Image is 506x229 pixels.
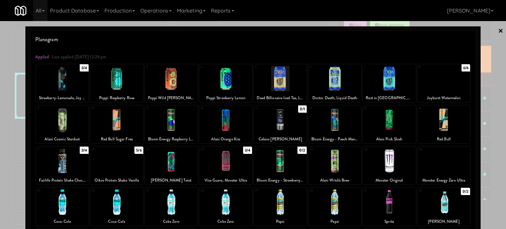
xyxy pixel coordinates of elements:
[364,94,414,102] div: Rest in [GEOGRAPHIC_DATA], Liquid Death
[417,147,470,185] div: 24Monster Energy Zero Ultra
[145,147,198,185] div: 19[PERSON_NAME] Twist
[364,105,389,111] div: 15
[310,188,335,193] div: 30
[36,105,89,143] div: 9Alani Cosmic Stardust
[36,176,89,185] div: Fairlife Protein Shake Chocolate
[417,135,470,143] div: Red Bull
[35,35,471,44] span: Planogram
[146,135,197,143] div: Bloom Energy Raspberry Lemon
[92,64,117,70] div: 2
[91,217,142,226] div: Coca-Cola
[308,188,361,226] div: 30Pepsi
[145,188,198,226] div: 27Coke Zero
[200,94,251,102] div: Poppi Strawberry Lemon
[243,147,252,154] div: 3/4
[145,176,198,185] div: [PERSON_NAME] Twist
[199,147,252,185] div: 203/4Vice Guava, Monster Ultra
[37,147,62,152] div: 17
[364,217,414,226] div: Sprite
[91,94,142,102] div: Poppi Raspberry Rose
[52,54,106,60] span: Last applied [DATE] 12:29 pm
[254,64,306,102] div: 5Dead Billionaire Iced Tea, Liquid Death
[254,217,306,226] div: Pepsi
[80,64,89,72] div: 3/4
[91,176,142,185] div: Oikos Protein Shake Vanilla
[146,147,171,152] div: 19
[255,188,280,193] div: 29
[36,188,89,226] div: 25Coca-Cola
[199,217,252,226] div: Coke Zero
[90,176,143,185] div: Oikos Protein Shake Vanilla
[254,176,306,185] div: Bloom Energy - Strawberry Watermelon
[309,217,360,226] div: Pepsi
[297,147,307,154] div: 0/2
[199,64,252,102] div: 4Poppi Strawberry Lemon
[146,188,171,193] div: 27
[36,147,89,185] div: 173/4Fairlife Protein Shake Chocolate
[37,188,62,193] div: 25
[309,135,360,143] div: Bloom Energy - Peach Mango
[92,188,117,193] div: 26
[199,188,252,226] div: 28Coke Zero
[364,176,414,185] div: Monster Original
[90,94,143,102] div: Poppi Raspberry Rose
[363,147,415,185] div: 23Monster Original
[363,64,415,102] div: 7Rest in [GEOGRAPHIC_DATA], Liquid Death
[364,147,389,152] div: 23
[417,64,470,102] div: 86/6Joyburst Watermelon
[255,176,305,185] div: Bloom Energy - Strawberry Watermelon
[308,94,361,102] div: Doctor Death, Liquid Death
[364,135,414,143] div: Alani Pink Slush
[310,147,335,152] div: 22
[308,147,361,185] div: 22Alani Witch's Brew
[308,135,361,143] div: Bloom Energy - Peach Mango
[145,64,198,102] div: 3Poppi Wild [PERSON_NAME]
[308,105,361,143] div: 14Bloom Energy - Peach Mango
[308,217,361,226] div: Pepsi
[364,188,389,193] div: 31
[364,64,389,70] div: 7
[363,135,415,143] div: Alani Pink Slush
[36,217,89,226] div: Coca-Cola
[201,147,226,152] div: 20
[363,188,415,226] div: 31Sprite
[254,188,306,226] div: 29Pepsi
[461,188,470,195] div: 0/2
[80,147,89,154] div: 3/4
[146,64,171,70] div: 3
[146,105,171,111] div: 11
[90,217,143,226] div: Coca-Cola
[417,188,470,226] div: 320/2[PERSON_NAME]
[201,188,226,193] div: 28
[418,217,469,226] div: [PERSON_NAME]
[418,135,469,143] div: Red Bull
[90,135,143,143] div: Red Bull Sugar Free
[419,105,444,111] div: 16
[255,105,280,111] div: 13
[254,147,306,185] div: 210/2Bloom Energy - Strawberry Watermelon
[201,64,226,70] div: 4
[298,105,307,113] div: 0/1
[134,147,143,154] div: 5/6
[498,21,503,42] a: ×
[36,64,89,102] div: 13/4Strawberry-Lemonade, Joy burst
[419,188,444,193] div: 32
[254,135,306,143] div: Celsius [PERSON_NAME]
[418,94,469,102] div: Joyburst Watermelon
[199,94,252,102] div: Poppi Strawberry Lemon
[419,64,444,70] div: 8
[37,64,62,70] div: 1
[37,135,88,143] div: Alani Cosmic Stardust
[462,64,470,72] div: 6/6
[255,94,305,102] div: Dead Billionaire Iced Tea, Liquid Death
[309,176,360,185] div: Alani Witch's Brew
[145,135,198,143] div: Bloom Energy Raspberry Lemon
[309,94,360,102] div: Doctor Death, Liquid Death
[417,217,470,226] div: [PERSON_NAME]
[255,135,305,143] div: Celsius [PERSON_NAME]
[255,217,305,226] div: Pepsi
[417,176,470,185] div: Monster Energy Zero Ultra
[145,217,198,226] div: Coke Zero
[146,217,197,226] div: Coke Zero
[200,176,251,185] div: Vice Guava, Monster Ultra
